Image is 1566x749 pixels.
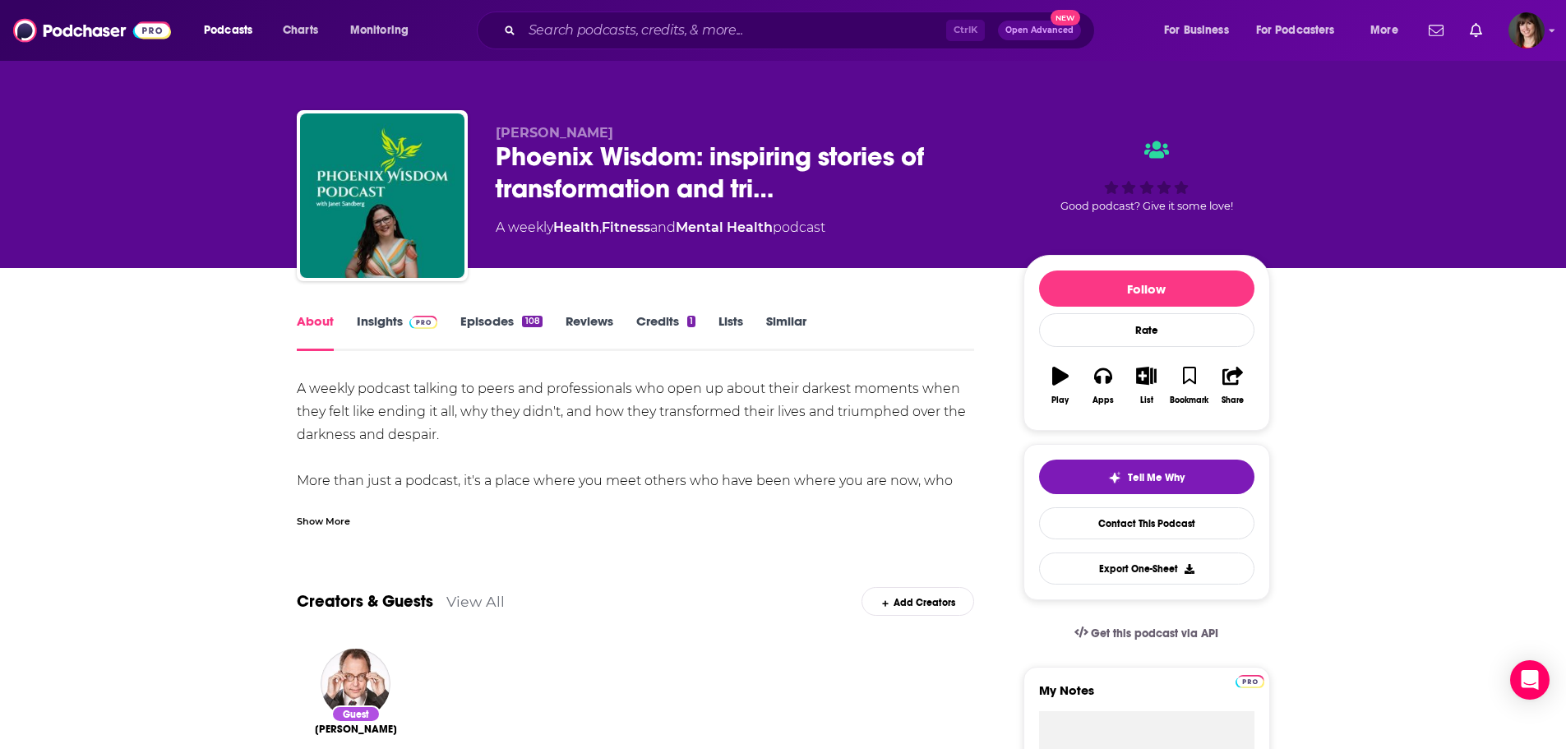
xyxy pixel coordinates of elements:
img: Podchaser Pro [1236,675,1264,688]
span: For Podcasters [1256,19,1335,42]
a: Episodes108 [460,313,542,351]
button: Share [1211,356,1254,415]
a: Health [553,220,599,235]
span: New [1051,10,1080,25]
button: open menu [339,17,430,44]
button: tell me why sparkleTell Me Why [1039,460,1254,494]
button: Show profile menu [1508,12,1545,49]
span: [PERSON_NAME] [496,125,613,141]
a: Similar [766,313,806,351]
span: Ctrl K [946,20,985,41]
button: open menu [1153,17,1250,44]
div: Open Intercom Messenger [1510,660,1550,700]
div: Rate [1039,313,1254,347]
button: Export One-Sheet [1039,553,1254,585]
div: A weekly podcast [496,218,825,238]
button: List [1125,356,1167,415]
span: More [1370,19,1398,42]
a: View All [446,593,505,610]
div: Share [1222,395,1244,405]
img: User Profile [1508,12,1545,49]
a: Show notifications dropdown [1422,16,1450,44]
a: Charts [272,17,328,44]
img: Podchaser - Follow, Share and Rate Podcasts [13,15,171,46]
a: Get this podcast via API [1061,613,1232,654]
a: Fitness [602,220,650,235]
button: open menu [1359,17,1419,44]
span: Podcasts [204,19,252,42]
div: Apps [1093,395,1114,405]
img: Phoenix Wisdom: inspiring stories of transformation and triumph over suicidal ideation [300,113,464,278]
a: Creators & Guests [297,591,433,612]
button: Follow [1039,270,1254,307]
span: and [650,220,676,235]
div: List [1140,395,1153,405]
button: Open AdvancedNew [998,21,1081,40]
span: Get this podcast via API [1091,626,1218,640]
div: Good podcast? Give it some love! [1023,125,1270,227]
span: For Business [1164,19,1229,42]
span: Charts [283,19,318,42]
div: Add Creators [862,587,974,616]
img: tell me why sparkle [1108,471,1121,484]
div: 1 [687,316,695,327]
a: Reviews [566,313,613,351]
span: Good podcast? Give it some love! [1060,200,1233,212]
div: Bookmark [1170,395,1208,405]
div: A weekly podcast talking to peers and professionals who open up about their darkest moments when ... [297,377,975,608]
span: [PERSON_NAME] [315,723,397,736]
span: Open Advanced [1005,26,1074,35]
input: Search podcasts, credits, & more... [522,17,946,44]
a: Credits1 [636,313,695,351]
a: Mental Health [676,220,773,235]
div: Guest [331,705,381,723]
span: Logged in as AKChaney [1508,12,1545,49]
div: Play [1051,395,1069,405]
div: 108 [522,316,542,327]
a: About [297,313,334,351]
div: Search podcasts, credits, & more... [492,12,1111,49]
a: Pro website [1236,673,1264,688]
img: Podchaser Pro [409,316,438,329]
button: Bookmark [1168,356,1211,415]
label: My Notes [1039,682,1254,711]
button: open menu [1245,17,1359,44]
a: Lists [718,313,743,351]
a: Frank King [315,723,397,736]
a: Contact This Podcast [1039,507,1254,539]
a: Show notifications dropdown [1463,16,1489,44]
button: Apps [1082,356,1125,415]
button: open menu [192,17,274,44]
span: , [599,220,602,235]
button: Play [1039,356,1082,415]
a: InsightsPodchaser Pro [357,313,438,351]
span: Tell Me Why [1128,471,1185,484]
img: Frank King [321,649,390,719]
span: Monitoring [350,19,409,42]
